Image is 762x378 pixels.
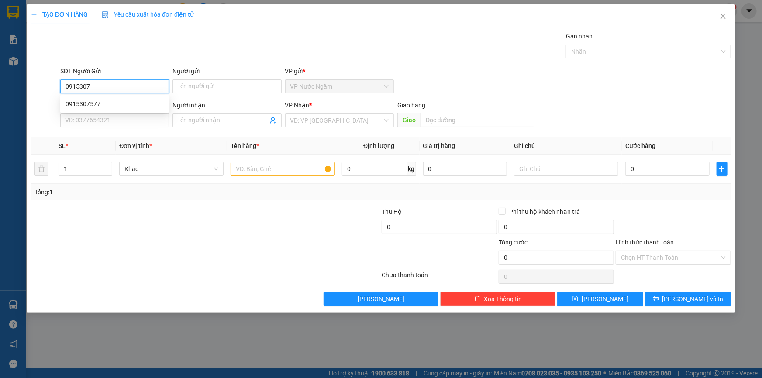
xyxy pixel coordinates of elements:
span: Giá trị hàng [423,142,455,149]
span: Giao hàng [397,102,425,109]
button: delete [34,162,48,176]
span: [PERSON_NAME] và In [662,294,724,304]
th: Ghi chú [510,137,622,155]
label: Hình thức thanh toán [616,239,674,246]
input: Ghi Chú [514,162,618,176]
label: Gán nhãn [566,33,593,40]
span: plus [717,165,727,172]
button: Close [711,4,735,29]
span: SL [59,142,66,149]
span: save [572,296,578,302]
span: kg [407,162,416,176]
span: Giao [397,113,421,127]
button: [PERSON_NAME] [324,292,439,306]
input: VD: Bàn, Ghế [231,162,335,176]
div: VP gửi [285,66,394,76]
span: Yêu cầu xuất hóa đơn điện tử [102,11,194,18]
button: deleteXóa Thông tin [440,292,555,306]
span: close [720,13,727,20]
span: Phí thu hộ khách nhận trả [506,207,583,216]
input: Dọc đường [421,113,534,127]
span: Thu Hộ [382,208,402,215]
span: Khác [124,162,218,175]
span: [PERSON_NAME] [582,294,628,304]
div: SĐT Người Gửi [60,66,169,76]
div: Chưa thanh toán [381,270,498,285]
div: Người nhận [172,100,281,110]
span: delete [474,296,480,302]
span: plus [31,11,37,17]
span: [PERSON_NAME] [358,294,404,304]
input: 0 [423,162,507,176]
span: printer [653,296,659,302]
div: 0915307577 [66,99,164,109]
span: VP Nước Ngầm [290,80,389,93]
span: Định lượng [363,142,394,149]
div: Tổng: 1 [34,187,294,197]
div: 0915307577 [60,97,169,111]
button: plus [717,162,728,176]
span: TẠO ĐƠN HÀNG [31,11,88,18]
div: Người gửi [172,66,281,76]
img: icon [102,11,109,18]
span: Tên hàng [231,142,259,149]
button: printer[PERSON_NAME] và In [645,292,731,306]
span: Đơn vị tính [119,142,152,149]
span: Cước hàng [625,142,655,149]
span: Tổng cước [499,239,528,246]
span: user-add [269,117,276,124]
span: VP Nhận [285,102,310,109]
span: Xóa Thông tin [484,294,522,304]
button: save[PERSON_NAME] [557,292,643,306]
